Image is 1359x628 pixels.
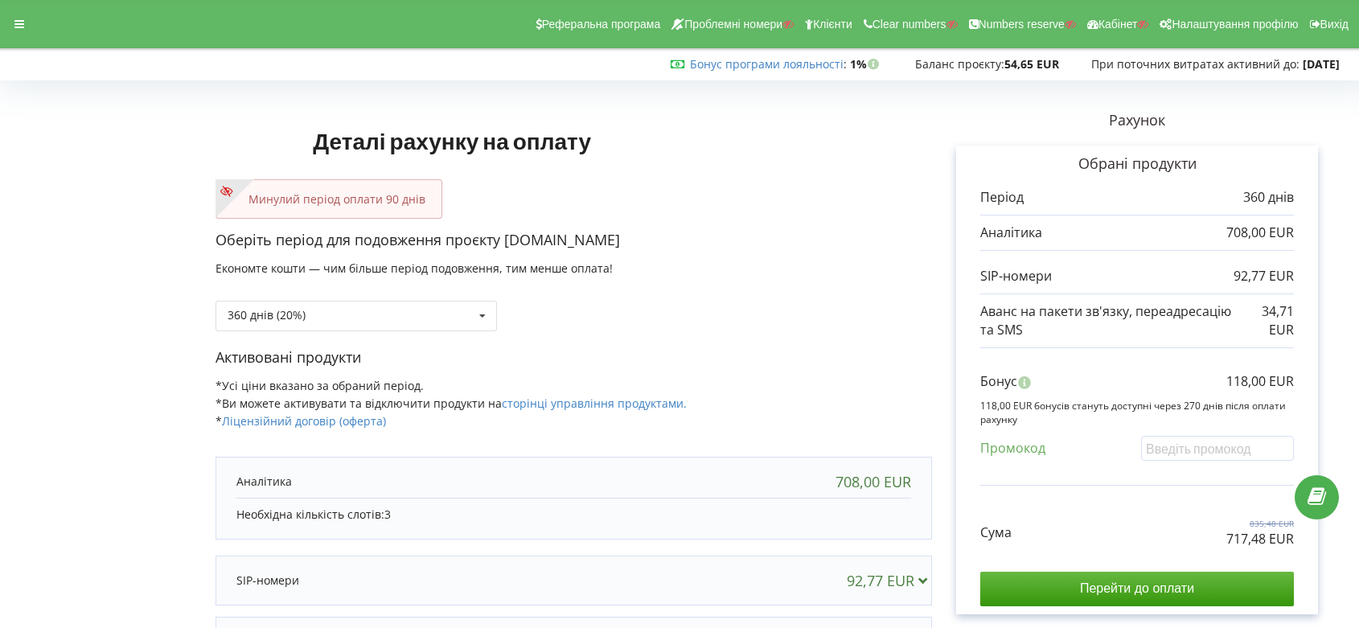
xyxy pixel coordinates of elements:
[980,523,1012,542] p: Сума
[1234,267,1294,285] p: 92,77 EUR
[980,154,1294,174] p: Обрані продукти
[1226,518,1294,529] p: 835,48 EUR
[216,396,687,411] span: *Ви можете активувати та відключити продукти на
[232,191,425,207] p: Минулий період оплати 90 днів
[932,110,1342,131] p: Рахунок
[980,188,1024,207] p: Період
[847,573,934,589] div: 92,77 EUR
[980,399,1294,426] p: 118,00 EUR бонусів стануть доступні через 270 днів після оплати рахунку
[850,56,883,72] strong: 1%
[1141,436,1294,461] input: Введіть промокод
[236,573,299,589] p: SIP-номери
[236,507,911,523] p: Необхідна кількість слотів:
[1320,18,1349,31] span: Вихід
[1098,18,1138,31] span: Кабінет
[1226,530,1294,548] p: 717,48 EUR
[1241,302,1294,339] p: 34,71 EUR
[502,396,687,411] a: сторінці управління продуктами.
[1226,372,1294,391] p: 118,00 EUR
[915,56,1004,72] span: Баланс проєкту:
[1172,18,1298,31] span: Налаштування профілю
[222,413,386,429] a: Ліцензійний договір (оферта)
[1243,188,1294,207] p: 360 днів
[980,439,1045,458] p: Промокод
[980,302,1241,339] p: Аванс на пакети зв'язку, переадресацію та SMS
[980,372,1017,391] p: Бонус
[228,310,306,321] div: 360 днів (20%)
[872,18,946,31] span: Clear numbers
[216,347,932,368] p: Активовані продукти
[384,507,391,522] span: 3
[1303,56,1340,72] strong: [DATE]
[1004,56,1059,72] strong: 54,65 EUR
[684,18,782,31] span: Проблемні номери
[813,18,852,31] span: Клієнти
[216,102,688,179] h1: Деталі рахунку на оплату
[1091,56,1299,72] span: При поточних витратах активний до:
[542,18,661,31] span: Реферальна програма
[216,261,613,276] span: Економте кошти — чим більше період подовження, тим менше оплата!
[836,474,911,490] div: 708,00 EUR
[690,56,847,72] span: :
[216,230,932,251] p: Оберіть період для подовження проєкту [DOMAIN_NAME]
[216,378,424,393] span: *Усі ціни вказано за обраний період.
[236,474,292,490] p: Аналітика
[980,224,1042,242] p: Аналітика
[980,267,1052,285] p: SIP-номери
[979,18,1065,31] span: Numbers reserve
[690,56,844,72] a: Бонус програми лояльності
[1226,224,1294,242] p: 708,00 EUR
[980,572,1294,605] input: Перейти до оплати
